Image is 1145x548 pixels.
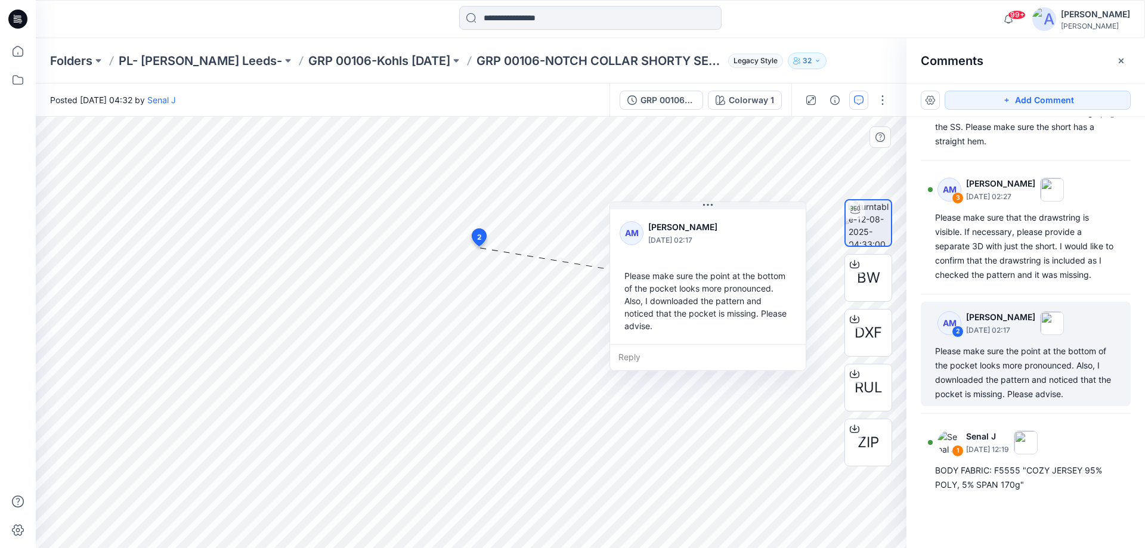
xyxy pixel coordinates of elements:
span: BW [857,267,880,289]
div: AM [620,221,643,245]
div: Please make sure the point at the bottom of the pocket looks more pronounced. Also, I downloaded ... [935,344,1116,401]
p: [PERSON_NAME] [648,220,745,234]
a: Folders [50,52,92,69]
a: Senal J [147,95,176,105]
div: Please make sure the point at the bottom of the pocket looks more pronounced. Also, I downloaded ... [620,265,796,337]
button: 32 [788,52,827,69]
div: [PERSON_NAME] [1061,21,1130,30]
span: DXF [855,322,882,343]
div: Reply [610,344,806,370]
div: 1 [952,445,964,457]
div: [PERSON_NAME] [1061,7,1130,21]
p: [DATE] 02:17 [966,324,1035,336]
a: GRP 00106-Kohls [DATE] [308,52,450,69]
img: turntable-12-08-2025-04:33:00 [849,200,891,246]
p: GRP 00106-NOTCH COLLAR SHORTY SET_DEVELOPMENT [476,52,723,69]
div: The hem of the short looks like it's hiking up @ the SS. Please make sure the short has a straigh... [935,106,1116,148]
div: AM [937,178,961,202]
div: 3 [952,192,964,204]
img: avatar [1032,7,1056,31]
span: RUL [855,377,883,398]
p: Senal J [966,429,1009,444]
span: 2 [477,232,482,243]
p: [DATE] 12:19 [966,444,1009,456]
p: [PERSON_NAME] [966,310,1035,324]
div: Colorway 1 [729,94,774,107]
button: Legacy Style [723,52,783,69]
div: 2 [952,326,964,338]
div: Please make sure that the drawstring is visible. If necessary, please provide a separate 3D with ... [935,210,1116,282]
span: 99+ [1008,10,1026,20]
img: Senal J [937,431,961,454]
h2: Comments [921,54,983,68]
a: PL- [PERSON_NAME] Leeds- [119,52,282,69]
p: 32 [803,54,812,67]
p: [DATE] 02:17 [648,234,745,246]
button: Add Comment [945,91,1131,110]
p: [PERSON_NAME] [966,177,1035,191]
div: GRP 00106-NOTCH COLLAR SHORTY SET_DEVELOPMENT [640,94,695,107]
p: [DATE] 02:27 [966,191,1035,203]
span: ZIP [858,432,879,453]
button: GRP 00106-NOTCH COLLAR SHORTY SET_DEVELOPMENT [620,91,703,110]
button: Details [825,91,844,110]
span: Legacy Style [728,54,783,68]
span: Posted [DATE] 04:32 by [50,94,176,106]
div: AM [937,311,961,335]
button: Colorway 1 [708,91,782,110]
div: BODY FABRIC: F5555 "COZY JERSEY 95% POLY, 5% SPAN 170g" [935,463,1116,492]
